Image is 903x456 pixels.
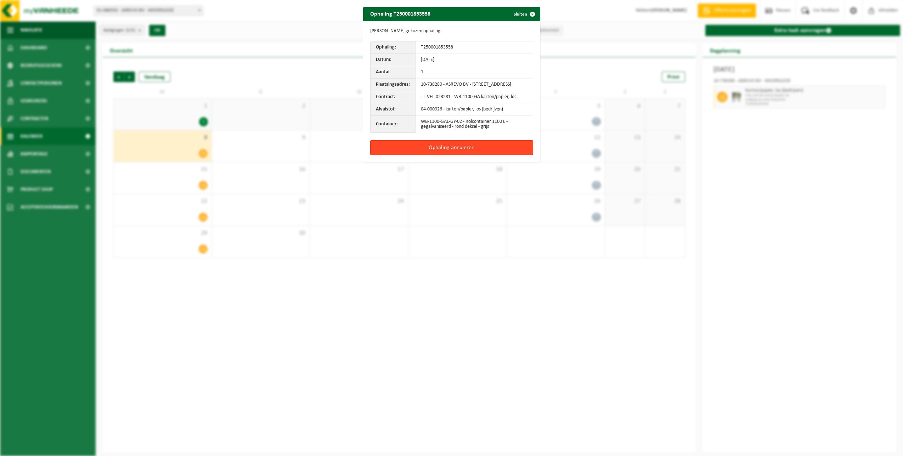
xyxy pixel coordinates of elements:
[416,116,533,133] td: WB-1100-GAL-GY-02 - Rolcontainer 1100 L - gegalvaniseerd - rond deksel - grijs
[416,66,533,79] td: 1
[416,103,533,116] td: 04-000026 - karton/papier, los (bedrijven)
[508,7,540,21] button: Sluiten
[416,91,533,103] td: TL-VEL-023281 - WB-1100-GA karton/papier, los
[416,41,533,54] td: T250001853558
[371,41,416,54] th: Ophaling:
[371,79,416,91] th: Plaatsingsadres:
[416,54,533,66] td: [DATE]
[370,140,533,155] button: Ophaling annuleren
[371,66,416,79] th: Aantal:
[416,79,533,91] td: 10-738280 - ASREVO BV - [STREET_ADDRESS]
[370,28,533,34] p: [PERSON_NAME] gekozen ophaling:
[363,7,438,21] h2: Ophaling T250001853558
[371,116,416,133] th: Container:
[371,103,416,116] th: Afvalstof:
[371,54,416,66] th: Datum:
[371,91,416,103] th: Contract:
